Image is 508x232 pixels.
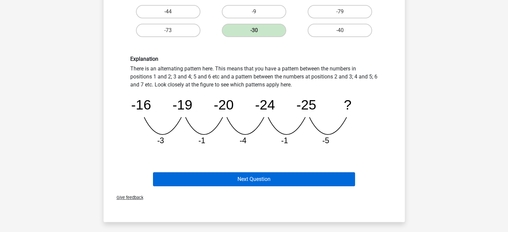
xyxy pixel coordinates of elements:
button: Next Question [153,172,355,186]
label: -79 [308,5,372,18]
tspan: -5 [322,136,329,145]
tspan: -1 [198,136,205,145]
label: -9 [222,5,286,18]
label: -30 [222,24,286,37]
tspan: -16 [131,97,151,112]
tspan: -19 [172,97,192,112]
label: -40 [308,24,372,37]
tspan: -24 [255,97,275,112]
tspan: -25 [296,97,316,112]
label: -73 [136,24,200,37]
h6: Explanation [130,56,378,62]
tspan: -4 [239,136,246,145]
span: Give feedback [111,195,143,200]
div: There is an alternating pattern here. This means that you have a pattern between the numbers in p... [125,56,383,151]
tspan: -20 [214,97,234,112]
tspan: -3 [157,136,164,145]
label: -44 [136,5,200,18]
tspan: -1 [281,136,288,145]
tspan: ? [344,97,351,112]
